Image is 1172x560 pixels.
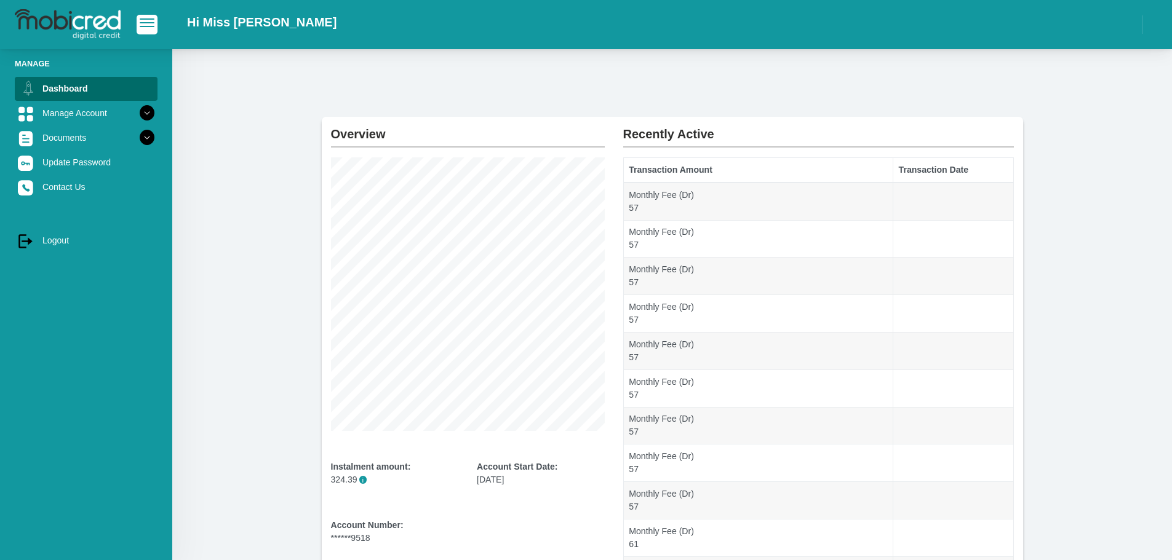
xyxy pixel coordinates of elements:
a: Logout [15,229,157,252]
b: Account Start Date: [477,462,557,471]
a: Documents [15,126,157,149]
td: Monthly Fee (Dr) 57 [623,369,893,407]
td: Monthly Fee (Dr) 57 [623,407,893,444]
td: Monthly Fee (Dr) 57 [623,332,893,369]
p: 324.39 [331,473,459,486]
th: Transaction Date [893,158,1013,183]
h2: Hi Miss [PERSON_NAME] [187,15,337,30]
a: Manage Account [15,101,157,125]
span: i [359,476,367,484]
td: Monthly Fee (Dr) 57 [623,183,893,220]
td: Monthly Fee (Dr) 61 [623,519,893,557]
h2: Recently Active [623,117,1014,141]
a: Update Password [15,151,157,174]
td: Monthly Fee (Dr) 57 [623,482,893,519]
a: Contact Us [15,175,157,199]
div: [DATE] [477,460,605,486]
li: Manage [15,58,157,69]
th: Transaction Amount [623,158,893,183]
td: Monthly Fee (Dr) 57 [623,258,893,295]
td: Monthly Fee (Dr) 57 [623,220,893,258]
td: Monthly Fee (Dr) 57 [623,295,893,333]
b: Instalment amount: [331,462,411,471]
img: logo-mobicred.svg [15,9,121,40]
a: Dashboard [15,77,157,100]
td: Monthly Fee (Dr) 57 [623,444,893,482]
b: Account Number: [331,520,404,530]
h2: Overview [331,117,605,141]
